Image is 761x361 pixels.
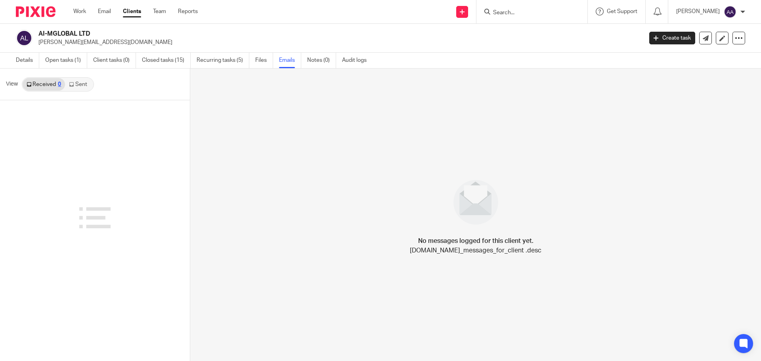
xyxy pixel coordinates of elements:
[58,82,61,87] div: 0
[73,8,86,15] a: Work
[23,78,65,91] a: Received0
[38,30,518,38] h2: AI-MGLOBAL LTD
[255,53,273,68] a: Files
[6,80,18,88] span: View
[676,8,720,15] p: [PERSON_NAME]
[65,78,93,91] a: Sent
[98,8,111,15] a: Email
[197,53,249,68] a: Recurring tasks (5)
[38,38,637,46] p: [PERSON_NAME][EMAIL_ADDRESS][DOMAIN_NAME]
[724,6,736,18] img: svg%3E
[492,10,564,17] input: Search
[649,32,695,44] a: Create task
[123,8,141,15] a: Clients
[342,53,373,68] a: Audit logs
[307,53,336,68] a: Notes (0)
[16,6,55,17] img: Pixie
[45,53,87,68] a: Open tasks (1)
[410,246,541,255] p: [DOMAIN_NAME]_messages_for_client .desc
[16,30,33,46] img: svg%3E
[93,53,136,68] a: Client tasks (0)
[142,53,191,68] a: Closed tasks (15)
[178,8,198,15] a: Reports
[16,53,39,68] a: Details
[418,236,533,246] h4: No messages logged for this client yet.
[153,8,166,15] a: Team
[607,9,637,14] span: Get Support
[279,53,301,68] a: Emails
[448,175,503,230] img: image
